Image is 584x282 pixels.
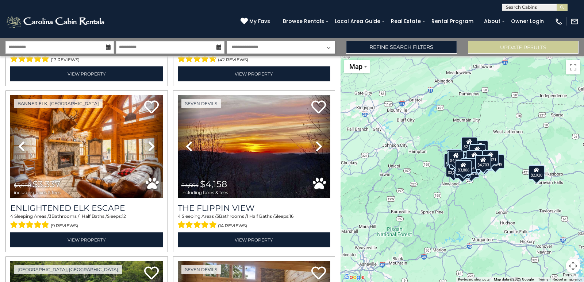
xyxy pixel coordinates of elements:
[428,16,477,27] a: Rental Program
[181,265,221,274] a: Seven Devils
[446,163,462,177] div: $3,337
[483,150,499,164] div: $3,021
[444,153,460,168] div: $8,055
[51,55,80,65] span: (17 reviews)
[331,16,384,27] a: Local Area Guide
[538,277,548,281] a: Terms
[555,18,563,26] img: phone-regular-white.png
[461,136,477,151] div: $2,264
[494,277,534,281] span: Map data ©2025 Google
[51,221,78,231] span: (9 reviews)
[144,266,159,281] a: Add to favorites
[14,190,61,195] span: including taxes & fees
[311,266,326,281] a: Add to favorites
[32,179,60,189] span: $3,337
[10,203,163,213] a: Enlightened Elk Escape
[10,213,163,231] div: Sleeping Areas / Bathrooms / Sleeps:
[311,100,326,115] a: Add to favorites
[346,41,457,54] a: Refine Search Filters
[507,16,547,27] a: Owner Login
[10,95,163,197] img: thumbnail_164433091.jpeg
[279,16,328,27] a: Browse Rentals
[289,213,293,219] span: 16
[566,60,580,74] button: Toggle fullscreen view
[342,273,366,282] a: Open this area in Google Maps (opens a new window)
[218,55,248,65] span: (42 reviews)
[455,160,471,174] div: $3,806
[463,163,479,178] div: $4,270
[342,273,366,282] img: Google
[529,165,545,179] div: $2,920
[10,232,163,247] a: View Property
[178,66,331,81] a: View Property
[247,213,274,219] span: 1 Half Baths /
[477,155,493,170] div: $4,163
[470,155,487,170] div: $7,688
[14,265,122,274] a: [GEOGRAPHIC_DATA], [GEOGRAPHIC_DATA]
[486,154,504,169] div: $10,049
[178,213,181,219] span: 4
[144,100,159,115] a: Add to favorites
[475,155,491,169] div: $4,703
[387,16,424,27] a: Real Estate
[122,213,126,219] span: 12
[480,16,504,27] a: About
[570,18,579,26] img: mail-regular-white.png
[14,182,31,189] span: $3,680
[218,221,247,231] span: (14 reviews)
[10,213,13,219] span: 4
[79,213,107,219] span: 1 Half Baths /
[49,213,51,219] span: 3
[461,158,477,173] div: $3,264
[178,95,331,197] img: thumbnail_164470808.jpeg
[472,140,488,155] div: $5,918
[448,151,464,165] div: $4,599
[446,151,462,166] div: $4,688
[344,60,370,73] button: Change map style
[178,232,331,247] a: View Property
[447,149,463,163] div: $4,264
[178,203,331,213] a: The Flippin View
[178,213,331,231] div: Sleeping Areas / Bathrooms / Sleeps:
[216,213,219,219] span: 3
[241,18,272,26] a: My Favs
[200,179,227,189] span: $4,158
[553,277,582,281] a: Report a map error
[466,150,482,165] div: $4,070
[566,259,580,273] button: Map camera controls
[10,66,163,81] a: View Property
[181,99,221,108] a: Seven Devils
[469,144,485,158] div: $3,967
[454,164,470,179] div: $4,207
[5,14,107,29] img: White-1-2.png
[476,157,492,171] div: $2,363
[468,41,579,54] button: Update Results
[181,182,199,189] span: $4,564
[14,99,103,108] a: Banner Elk, [GEOGRAPHIC_DATA]
[249,18,270,25] span: My Favs
[458,277,489,282] button: Keyboard shortcuts
[349,63,362,70] span: Map
[181,190,228,195] span: including taxes & fees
